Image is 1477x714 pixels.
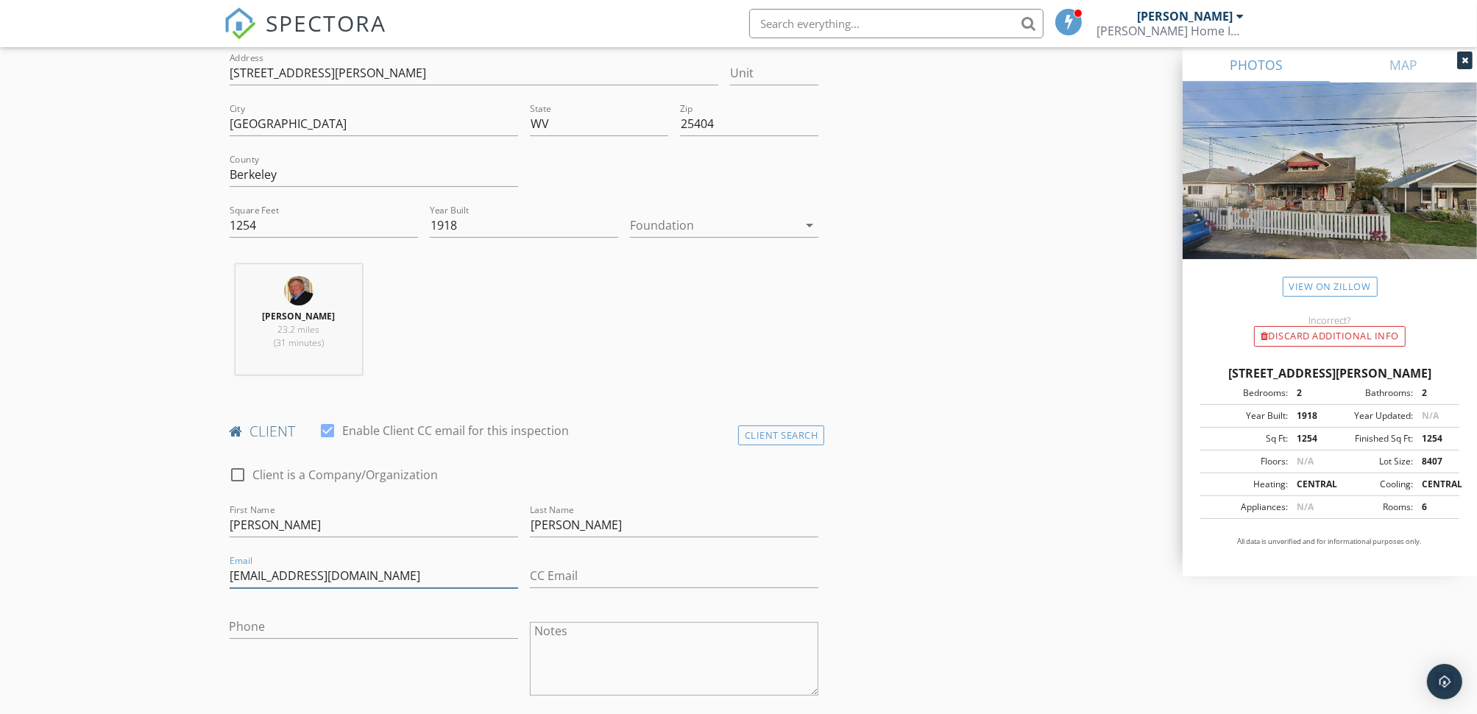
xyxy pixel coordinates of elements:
label: Enable Client CC email for this inspection [343,423,570,438]
div: 1254 [1288,432,1330,445]
span: 23.2 miles [277,323,319,336]
div: Bathrooms: [1330,386,1413,400]
div: Open Intercom Messenger [1427,664,1462,699]
span: N/A [1297,501,1314,513]
div: 1254 [1413,432,1455,445]
p: All data is unverified and for informational purposes only. [1200,537,1459,547]
span: (31 minutes) [274,336,324,349]
div: Arnold's Home Inspection Services, LLC [1097,24,1244,38]
div: 1918 [1288,409,1330,423]
div: Finished Sq Ft: [1330,432,1413,445]
div: Rooms: [1330,501,1413,514]
i: arrow_drop_down [801,216,818,234]
img: streetview [1183,82,1477,294]
div: [STREET_ADDRESS][PERSON_NAME] [1200,364,1459,382]
a: PHOTOS [1183,47,1330,82]
span: SPECTORA [266,7,387,38]
div: Appliances: [1205,501,1288,514]
div: 6 [1413,501,1455,514]
div: CENTRAL [1413,478,1455,491]
div: Heating: [1205,478,1288,491]
div: CENTRAL [1288,478,1330,491]
div: Sq Ft: [1205,432,1288,445]
input: Search everything... [749,9,1044,38]
div: Incorrect? [1183,314,1477,326]
div: Year Built: [1205,409,1288,423]
div: 2 [1288,386,1330,400]
div: Discard Additional info [1254,326,1406,347]
a: SPECTORA [224,20,387,51]
h4: client [230,422,819,441]
div: Client Search [738,425,825,445]
img: arnold.jpg [284,276,314,305]
div: Lot Size: [1330,455,1413,468]
div: Year Updated: [1330,409,1413,423]
div: 2 [1413,386,1455,400]
strong: [PERSON_NAME] [262,310,335,322]
div: Floors: [1205,455,1288,468]
a: MAP [1330,47,1477,82]
div: Bedrooms: [1205,386,1288,400]
span: N/A [1297,455,1314,467]
img: The Best Home Inspection Software - Spectora [224,7,256,40]
div: Cooling: [1330,478,1413,491]
label: Client is a Company/Organization [253,467,439,482]
span: N/A [1422,409,1439,422]
a: View on Zillow [1283,277,1378,297]
div: 8407 [1413,455,1455,468]
div: [PERSON_NAME] [1138,9,1233,24]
